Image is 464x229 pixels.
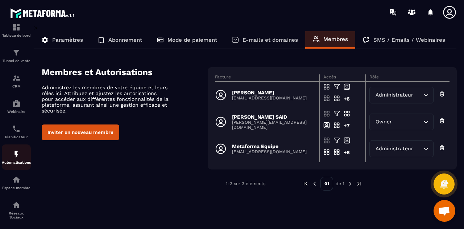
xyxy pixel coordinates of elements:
img: formation [12,23,21,32]
span: Administrateur [374,91,415,99]
img: next [347,180,353,187]
p: Membres [323,36,348,42]
div: +6 [344,95,350,107]
th: Rôle [365,74,449,82]
input: Search for option [415,145,422,153]
p: Metaforma Equipe [232,143,307,149]
div: Search for option [369,140,434,157]
img: automations [12,99,21,108]
p: Planificateur [2,135,31,139]
span: Administrateur [374,145,415,153]
th: Accès [319,74,365,82]
p: 1-3 sur 3 éléments [226,181,265,186]
p: Tableau de bord [2,33,31,37]
p: [PERSON_NAME] [232,90,307,95]
div: +7 [344,122,350,134]
p: 01 [320,177,333,191]
button: Inviter un nouveau membre [42,124,119,140]
a: schedulerschedulerPlanificateur [2,119,31,144]
a: formationformationTunnel de vente [2,43,31,68]
p: de 1 [336,181,344,187]
p: Administrez les membres de votre équipe et leurs rôles ici. Attribuez et ajustez les autorisation... [42,85,169,114]
img: social-network [12,201,21,209]
img: prev [311,180,318,187]
p: Automatisations [2,160,31,164]
p: [PERSON_NAME] SAID [232,114,315,120]
p: Abonnement [108,37,142,43]
img: formation [12,48,21,57]
img: next [356,180,362,187]
p: Tunnel de vente [2,59,31,63]
p: [PERSON_NAME][EMAIL_ADDRESS][DOMAIN_NAME] [232,120,315,130]
img: automations [12,175,21,184]
p: Mode de paiement [167,37,217,43]
p: [EMAIL_ADDRESS][DOMAIN_NAME] [232,149,307,154]
p: [EMAIL_ADDRESS][DOMAIN_NAME] [232,95,307,101]
a: automationsautomationsWebinaire [2,94,31,119]
img: formation [12,74,21,82]
p: E-mails et domaines [243,37,298,43]
div: > [34,24,457,201]
span: Owner [374,118,394,126]
a: Ouvrir le chat [434,200,455,222]
p: Réseaux Sociaux [2,211,31,219]
p: Paramètres [52,37,83,43]
a: formationformationCRM [2,68,31,94]
input: Search for option [394,118,422,126]
a: formationformationTableau de bord [2,17,31,43]
div: Search for option [369,114,434,130]
p: Espace membre [2,186,31,190]
img: logo [10,7,75,20]
p: CRM [2,84,31,88]
a: automationsautomationsAutomatisations [2,144,31,170]
p: SMS / Emails / Webinaires [373,37,445,43]
a: social-networksocial-networkRéseaux Sociaux [2,195,31,225]
a: automationsautomationsEspace membre [2,170,31,195]
img: prev [302,180,309,187]
div: +6 [344,149,350,160]
input: Search for option [415,91,422,99]
h4: Membres et Autorisations [42,67,208,77]
p: Webinaire [2,110,31,114]
img: automations [12,150,21,159]
div: Search for option [369,87,434,103]
img: scheduler [12,124,21,133]
th: Facture [215,74,319,82]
